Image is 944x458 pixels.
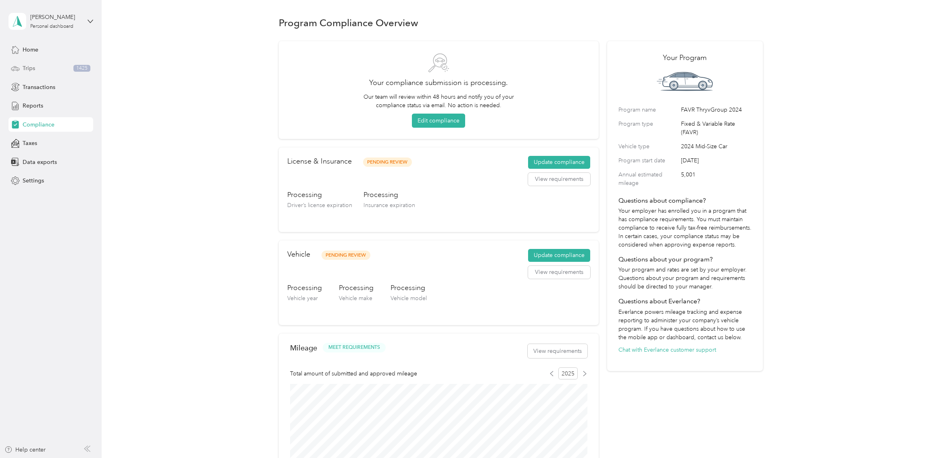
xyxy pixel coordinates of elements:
span: Fixed & Variable Rate (FAVR) [681,120,752,137]
span: 2025 [558,367,578,379]
span: Vehicle make [339,295,372,302]
span: 2024 Mid-Size Car [681,142,752,151]
span: Vehicle model [391,295,427,302]
span: Reports [23,102,43,110]
span: Settings [23,176,44,185]
span: Insurance expiration [363,202,415,209]
span: Total amount of submitted and approved mileage [290,369,417,378]
h3: Processing [391,283,427,293]
div: [PERSON_NAME] [30,13,81,21]
button: Edit compliance [412,114,465,128]
h3: Processing [287,190,352,200]
h4: Questions about Everlance? [618,296,752,306]
span: Pending Review [363,158,412,167]
span: Trips [23,64,35,73]
button: Update compliance [528,156,590,169]
label: Program start date [618,156,678,165]
h2: Your compliance submission is processing. [290,77,587,88]
p: Our team will review within 48 hours and notify you of your compliance status via email. No actio... [359,93,518,110]
label: Vehicle type [618,142,678,151]
span: Taxes [23,139,37,147]
span: MEET REQUIREMENTS [328,344,380,351]
h3: Processing [287,283,322,293]
span: Pending Review [322,251,370,260]
p: Your employer has enrolled you in a program that has compliance requirements. You must maintain c... [618,207,752,249]
button: View requirements [528,266,590,279]
button: View requirements [528,344,587,358]
h2: License & Insurance [287,156,352,167]
h2: Vehicle [287,249,310,260]
h3: Processing [339,283,374,293]
span: 1425 [73,65,90,72]
span: Data exports [23,158,57,166]
iframe: Everlance-gr Chat Button Frame [899,413,944,458]
h4: Questions about compliance? [618,196,752,205]
p: Your program and rates are set by your employer. Questions about your program and requirements sh... [618,265,752,291]
button: View requirements [528,173,590,186]
span: [DATE] [681,156,752,165]
h2: Your Program [618,52,752,63]
label: Annual estimated mileage [618,170,678,187]
button: Chat with Everlance customer support [618,346,716,354]
label: Program type [618,120,678,137]
span: Compliance [23,120,54,129]
button: Update compliance [528,249,590,262]
span: FAVR ThryvGroup 2024 [681,106,752,114]
h3: Processing [363,190,415,200]
span: Home [23,46,38,54]
h4: Questions about your program? [618,255,752,264]
div: Personal dashboard [30,24,73,29]
span: Transactions [23,83,55,91]
span: 5,001 [681,170,752,187]
p: Everlance powers mileage tracking and expense reporting to administer your company’s vehicle prog... [618,308,752,342]
span: Driver’s license expiration [287,202,352,209]
h1: Program Compliance Overview [279,19,418,27]
button: Help center [4,446,46,454]
button: MEET REQUIREMENTS [323,343,386,353]
span: Vehicle year [287,295,318,302]
label: Program name [618,106,678,114]
h2: Mileage [290,344,317,352]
